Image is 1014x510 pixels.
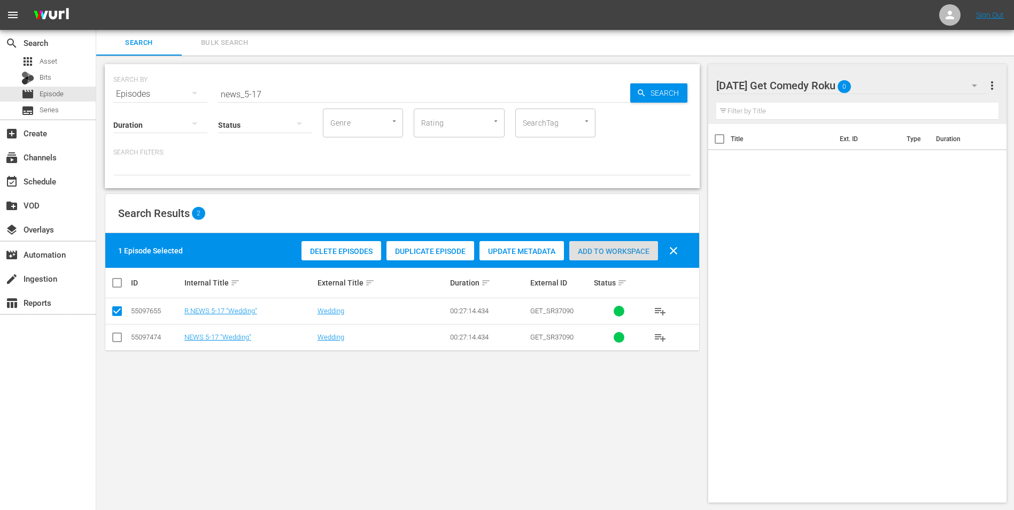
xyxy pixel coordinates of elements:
span: Episode [21,88,34,101]
div: 00:27:14.434 [450,307,527,315]
span: Search [103,37,175,49]
button: Open [491,116,501,126]
div: 1 Episode Selected [118,245,183,256]
div: External ID [530,279,591,287]
p: Search Filters: [113,148,691,157]
span: Bulk Search [188,37,261,49]
span: menu [6,9,19,21]
span: Reports [5,297,18,310]
div: 55097655 [131,307,181,315]
span: playlist_add [654,305,667,318]
span: Search [5,37,18,50]
span: playlist_add [654,331,667,344]
span: Add to Workspace [569,247,658,256]
a: Sign Out [976,11,1004,19]
a: Wedding [318,307,344,315]
img: ans4CAIJ8jUAAAAAAAAAAAAAAAAAAAAAAAAgQb4GAAAAAAAAAAAAAAAAAAAAAAAAJMjXAAAAAAAAAAAAAAAAAAAAAAAAgAT5G... [26,3,77,28]
span: Ingestion [5,273,18,285]
div: 55097474 [131,333,181,341]
div: Duration [450,276,527,289]
a: NEWS 5-17 "Wedding" [184,333,251,341]
button: playlist_add [647,298,673,324]
span: Episode [40,89,64,99]
a: Wedding [318,333,344,341]
span: Automation [5,249,18,261]
th: Title [731,124,833,154]
th: Ext. ID [833,124,901,154]
span: VOD [5,199,18,212]
span: more_vert [986,79,998,92]
span: Schedule [5,175,18,188]
span: Bits [40,72,51,83]
button: clear [661,238,686,264]
span: Search Results [118,207,190,220]
div: 00:27:14.434 [450,333,527,341]
span: Series [21,104,34,117]
div: [DATE] Get Comedy Roku [716,71,988,101]
button: Duplicate Episode [386,241,474,260]
span: Series [40,105,59,115]
span: Duplicate Episode [386,247,474,256]
span: Delete Episodes [301,247,381,256]
div: Status [594,276,644,289]
span: Update Metadata [479,247,564,256]
span: sort [481,278,491,288]
button: Open [389,116,399,126]
div: External Title [318,276,447,289]
button: Add to Workspace [569,241,658,260]
span: clear [667,244,680,257]
span: sort [230,278,240,288]
span: Search [646,83,687,103]
span: sort [365,278,375,288]
button: Delete Episodes [301,241,381,260]
span: Create [5,127,18,140]
div: Episodes [113,79,207,109]
div: ID [131,279,181,287]
span: Asset [21,55,34,68]
span: GET_SR37090 [530,307,574,315]
th: Type [900,124,930,154]
span: 2 [192,207,205,220]
span: Asset [40,56,57,67]
button: playlist_add [647,324,673,350]
th: Duration [930,124,994,154]
div: Internal Title [184,276,314,289]
span: GET_SR37090 [530,333,574,341]
button: Search [630,83,687,103]
span: Channels [5,151,18,164]
span: sort [617,278,627,288]
button: Update Metadata [479,241,564,260]
div: Bits [21,72,34,84]
a: R NEWS 5-17 "Wedding" [184,307,257,315]
span: Overlays [5,223,18,236]
button: more_vert [986,73,998,98]
button: Open [582,116,592,126]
